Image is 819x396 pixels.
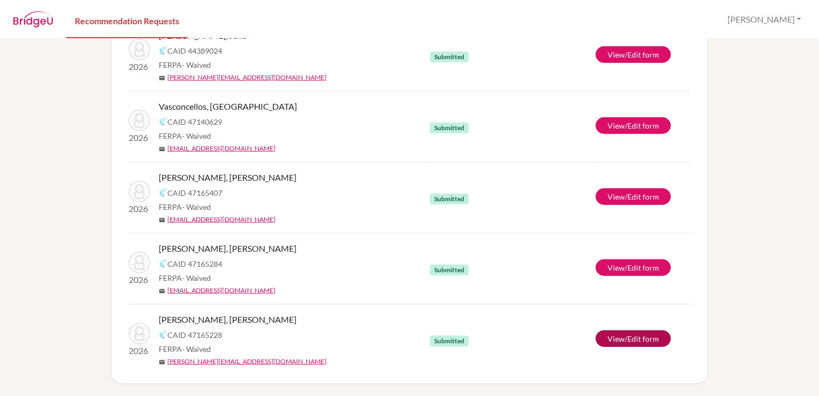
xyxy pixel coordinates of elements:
[159,59,211,70] span: FERPA
[167,116,222,128] span: CAID 47140629
[167,329,222,341] span: CAID 47165228
[596,259,671,276] a: View/Edit form
[430,123,469,133] span: Submitted
[13,11,53,27] img: BridgeU logo
[430,336,469,346] span: Submitted
[159,117,167,126] img: Common App logo
[167,187,222,199] span: CAID 47165407
[159,242,296,255] span: [PERSON_NAME], [PERSON_NAME]
[159,146,165,152] span: mail
[129,273,150,286] p: 2026
[182,131,211,140] span: - Waived
[159,343,211,355] span: FERPA
[167,215,276,224] a: [EMAIL_ADDRESS][DOMAIN_NAME]
[159,288,165,294] span: mail
[159,359,165,365] span: mail
[129,181,150,202] img: Patrício, Tomás Teixeira
[159,188,167,197] img: Common App logo
[167,357,327,366] a: [PERSON_NAME][EMAIL_ADDRESS][DOMAIN_NAME]
[430,194,469,204] span: Submitted
[129,39,150,60] img: Gualberto Junqueira Ribeiro, Júlia
[182,60,211,69] span: - Waived
[159,46,167,55] img: Common App logo
[159,259,167,268] img: Common App logo
[159,100,297,113] span: Vasconcellos, [GEOGRAPHIC_DATA]
[167,286,276,295] a: [EMAIL_ADDRESS][DOMAIN_NAME]
[167,73,327,82] a: [PERSON_NAME][EMAIL_ADDRESS][DOMAIN_NAME]
[430,52,469,62] span: Submitted
[159,313,296,326] span: [PERSON_NAME], [PERSON_NAME]
[182,273,211,282] span: - Waived
[129,344,150,357] p: 2026
[182,344,211,353] span: - Waived
[159,272,211,284] span: FERPA
[66,2,188,39] a: Recommendation Requests
[129,323,150,344] img: Campos, Amanda Sousa Melo
[159,75,165,81] span: mail
[159,201,211,213] span: FERPA
[596,330,671,347] a: View/Edit form
[129,202,150,215] p: 2026
[596,188,671,205] a: View/Edit form
[167,258,222,270] span: CAID 47165284
[159,130,211,142] span: FERPA
[596,117,671,134] a: View/Edit form
[159,330,167,339] img: Common App logo
[167,144,276,153] a: [EMAIL_ADDRESS][DOMAIN_NAME]
[182,202,211,211] span: - Waived
[167,45,222,56] span: CAID 44389024
[129,252,150,273] img: Campos, Brunna Gontijo Teixeira
[129,60,150,73] p: 2026
[596,46,671,63] a: View/Edit form
[723,9,806,30] button: [PERSON_NAME]
[129,110,150,131] img: Vasconcellos, Letícia
[129,131,150,144] p: 2026
[430,265,469,275] span: Submitted
[159,217,165,223] span: mail
[159,171,296,184] span: [PERSON_NAME], [PERSON_NAME]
